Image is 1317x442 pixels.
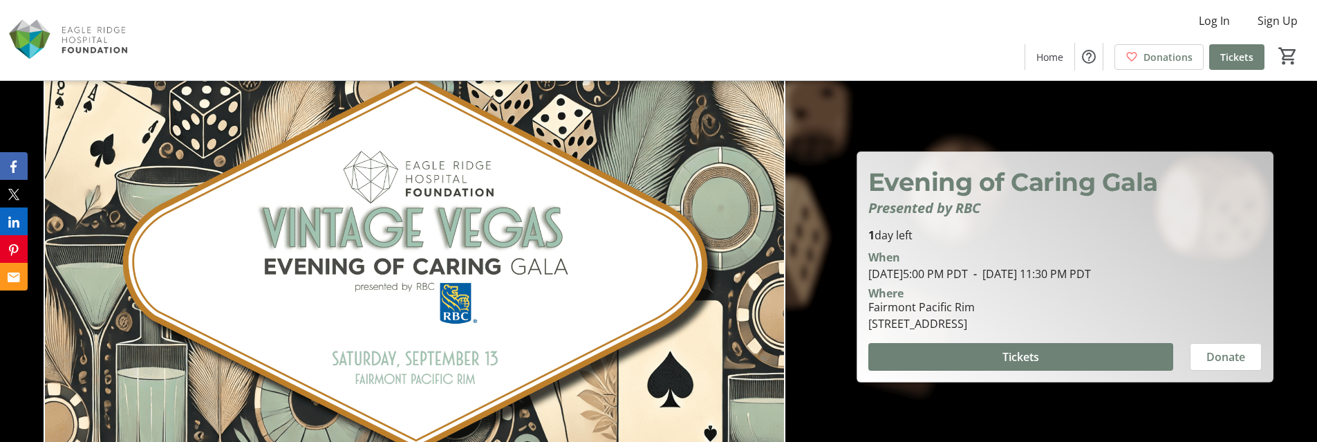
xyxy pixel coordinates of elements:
[1143,50,1193,64] span: Donations
[1075,43,1103,71] button: Help
[1206,349,1245,365] span: Donate
[868,199,980,217] em: Presented by RBC
[868,227,1262,243] p: day left
[868,228,875,243] span: 1
[1258,12,1298,29] span: Sign Up
[1025,44,1074,70] a: Home
[1190,343,1262,371] button: Donate
[868,299,975,315] div: Fairmont Pacific Rim
[1276,44,1300,68] button: Cart
[868,167,1158,197] span: Evening of Caring Gala
[1199,12,1230,29] span: Log In
[1114,44,1204,70] a: Donations
[8,6,131,75] img: Eagle Ridge Hospital Foundation's Logo
[868,266,968,282] span: [DATE] 5:00 PM PDT
[1220,50,1253,64] span: Tickets
[868,288,904,299] div: Where
[1036,50,1063,64] span: Home
[1002,349,1039,365] span: Tickets
[868,343,1173,371] button: Tickets
[968,266,982,282] span: -
[868,249,900,266] div: When
[1246,10,1309,32] button: Sign Up
[968,266,1091,282] span: [DATE] 11:30 PM PDT
[1209,44,1264,70] a: Tickets
[1188,10,1241,32] button: Log In
[868,315,975,332] div: [STREET_ADDRESS]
